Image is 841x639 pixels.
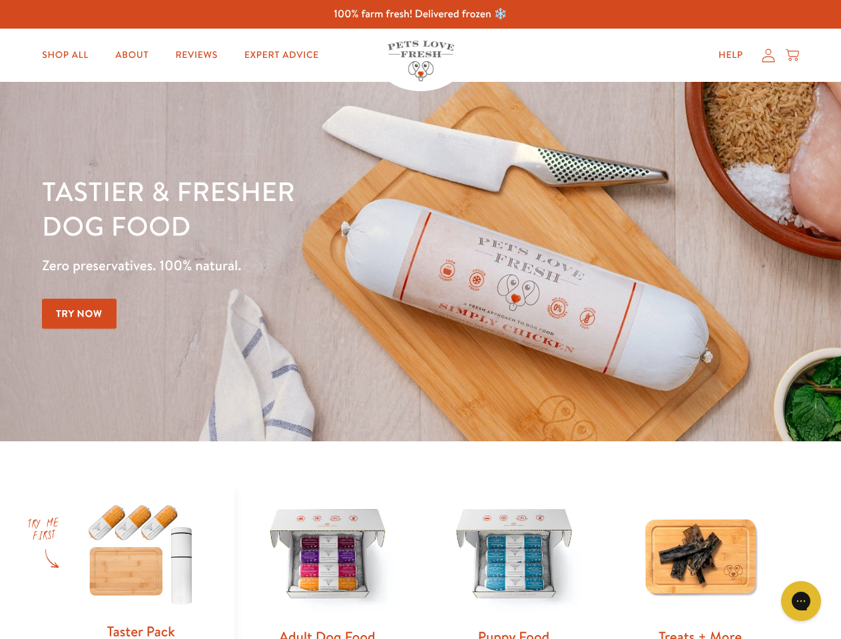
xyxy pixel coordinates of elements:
[388,41,454,81] img: Pets Love Fresh
[105,42,159,69] a: About
[164,42,228,69] a: Reviews
[42,254,547,278] p: Zero preservatives. 100% natural.
[42,174,547,243] h1: Tastier & fresher dog food
[42,299,117,329] a: Try Now
[774,576,828,626] iframe: Gorgias live chat messenger
[708,42,754,69] a: Help
[234,42,330,69] a: Expert Advice
[31,42,99,69] a: Shop All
